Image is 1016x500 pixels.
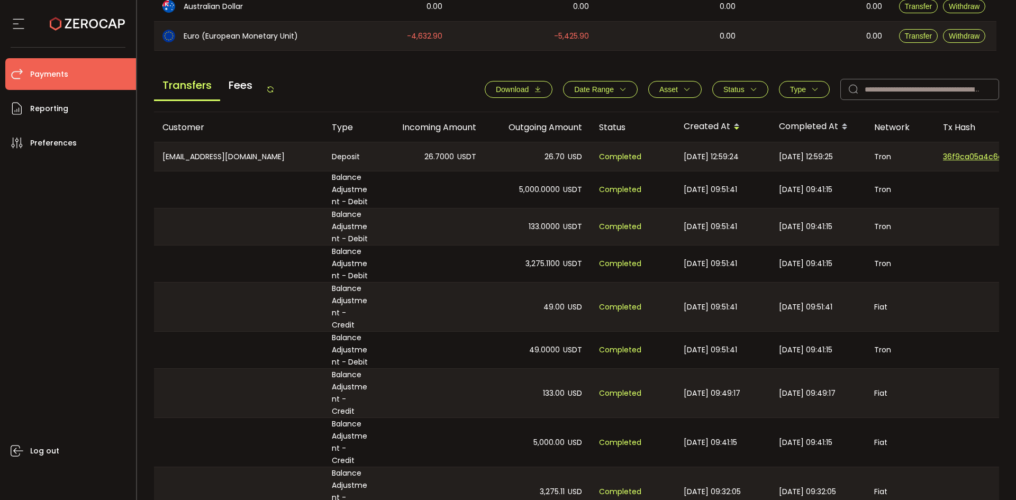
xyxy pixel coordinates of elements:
[866,121,935,133] div: Network
[779,301,832,313] span: [DATE] 09:51:41
[779,344,832,356] span: [DATE] 09:41:15
[648,81,702,98] button: Asset
[866,246,935,282] div: Tron
[684,301,737,313] span: [DATE] 09:51:41
[963,449,1016,500] iframe: Chat Widget
[184,31,298,42] span: Euro (European Monetary Unit)
[323,369,379,417] div: Balance Adjustment - Credit
[545,151,565,163] span: 26.70
[599,184,641,196] span: Completed
[573,1,589,13] span: 0.00
[866,208,935,245] div: Tron
[379,121,485,133] div: Incoming Amount
[323,246,379,282] div: Balance Adjustment - Debit
[712,81,768,98] button: Status
[866,283,935,331] div: Fiat
[905,32,932,40] span: Transfer
[30,443,59,459] span: Log out
[684,344,737,356] span: [DATE] 09:51:41
[866,369,935,417] div: Fiat
[684,151,739,163] span: [DATE] 12:59:24
[599,437,641,449] span: Completed
[323,208,379,245] div: Balance Adjustment - Debit
[949,2,979,11] span: Withdraw
[684,258,737,270] span: [DATE] 09:51:41
[323,283,379,331] div: Balance Adjustment - Credit
[599,221,641,233] span: Completed
[154,121,323,133] div: Customer
[563,221,582,233] span: USDT
[684,437,737,449] span: [DATE] 09:41:15
[554,30,589,42] span: -5,425.90
[675,118,770,136] div: Created At
[779,221,832,233] span: [DATE] 09:41:15
[943,29,985,43] button: Withdraw
[866,1,882,13] span: 0.00
[866,171,935,208] div: Tron
[599,387,641,399] span: Completed
[684,221,737,233] span: [DATE] 09:51:41
[30,67,68,82] span: Payments
[457,151,476,163] span: USDT
[424,151,454,163] span: 26.7000
[779,437,832,449] span: [DATE] 09:41:15
[323,121,379,133] div: Type
[496,85,529,94] span: Download
[563,258,582,270] span: USDT
[779,151,833,163] span: [DATE] 12:59:25
[533,437,565,449] span: 5,000.00
[485,121,591,133] div: Outgoing Amount
[684,184,737,196] span: [DATE] 09:51:41
[525,258,560,270] span: 3,275.1100
[599,486,641,498] span: Completed
[529,344,560,356] span: 49.0000
[30,135,77,151] span: Preferences
[323,332,379,368] div: Balance Adjustment - Debit
[779,184,832,196] span: [DATE] 09:41:15
[779,258,832,270] span: [DATE] 09:41:15
[563,184,582,196] span: USDT
[779,387,836,399] span: [DATE] 09:49:17
[543,301,565,313] span: 49.00
[563,81,638,98] button: Date Range
[220,71,261,99] span: Fees
[543,387,565,399] span: 133.00
[485,81,552,98] button: Download
[407,30,442,42] span: -4,632.90
[599,301,641,313] span: Completed
[519,184,560,196] span: 5,000.0000
[568,486,582,498] span: USD
[770,118,866,136] div: Completed At
[866,332,935,368] div: Tron
[684,486,741,498] span: [DATE] 09:32:05
[899,29,938,43] button: Transfer
[720,30,736,42] span: 0.00
[154,71,220,101] span: Transfers
[30,101,68,116] span: Reporting
[659,85,678,94] span: Asset
[905,2,932,11] span: Transfer
[599,344,641,356] span: Completed
[568,387,582,399] span: USD
[427,1,442,13] span: 0.00
[684,387,740,399] span: [DATE] 09:49:17
[323,142,379,171] div: Deposit
[323,171,379,208] div: Balance Adjustment - Debit
[568,151,582,163] span: USD
[790,85,806,94] span: Type
[323,418,379,467] div: Balance Adjustment - Credit
[540,486,565,498] span: 3,275.11
[866,418,935,467] div: Fiat
[723,85,745,94] span: Status
[154,142,323,171] div: [EMAIL_ADDRESS][DOMAIN_NAME]
[591,121,675,133] div: Status
[162,30,175,42] img: eur_portfolio.svg
[529,221,560,233] span: 133.0000
[720,1,736,13] span: 0.00
[599,258,641,270] span: Completed
[779,486,836,498] span: [DATE] 09:32:05
[866,30,882,42] span: 0.00
[599,151,641,163] span: Completed
[574,85,614,94] span: Date Range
